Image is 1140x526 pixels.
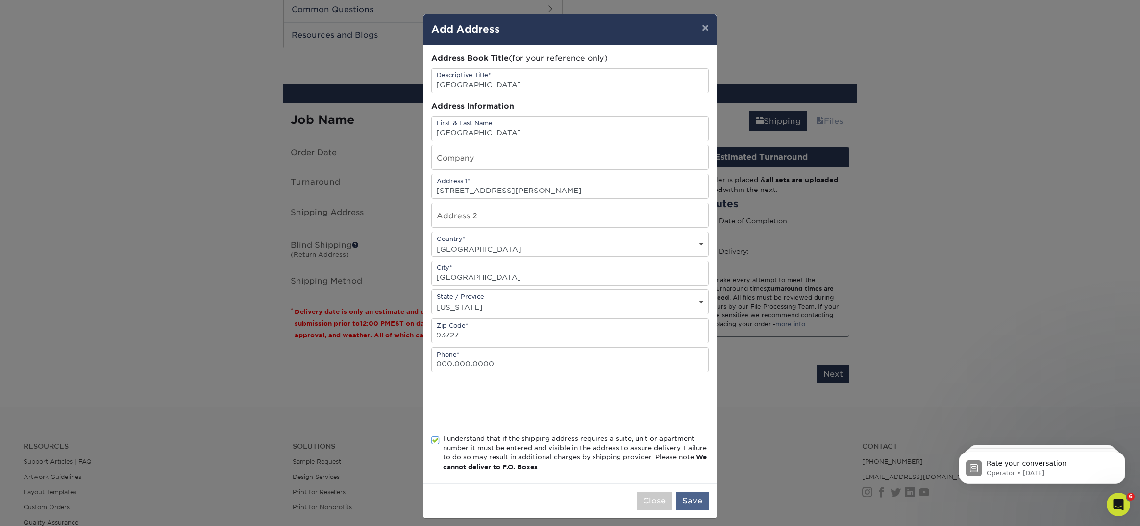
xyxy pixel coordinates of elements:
[944,431,1140,500] iframe: Intercom notifications message
[431,384,580,422] iframe: To enrich screen reader interactions, please activate Accessibility in Grammarly extension settings
[1127,493,1135,501] span: 6
[1107,493,1130,516] iframe: Intercom live chat
[694,14,717,42] button: ×
[443,434,709,472] div: I understand that if the shipping address requires a suite, unit or apartment number it must be e...
[431,101,709,112] div: Address Information
[676,492,709,510] button: Save
[431,53,509,63] span: Address Book Title
[637,492,672,510] button: Close
[443,454,707,470] b: We cannot deliver to P.O. Boxes
[431,53,709,64] div: (for your reference only)
[431,22,709,37] h4: Add Address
